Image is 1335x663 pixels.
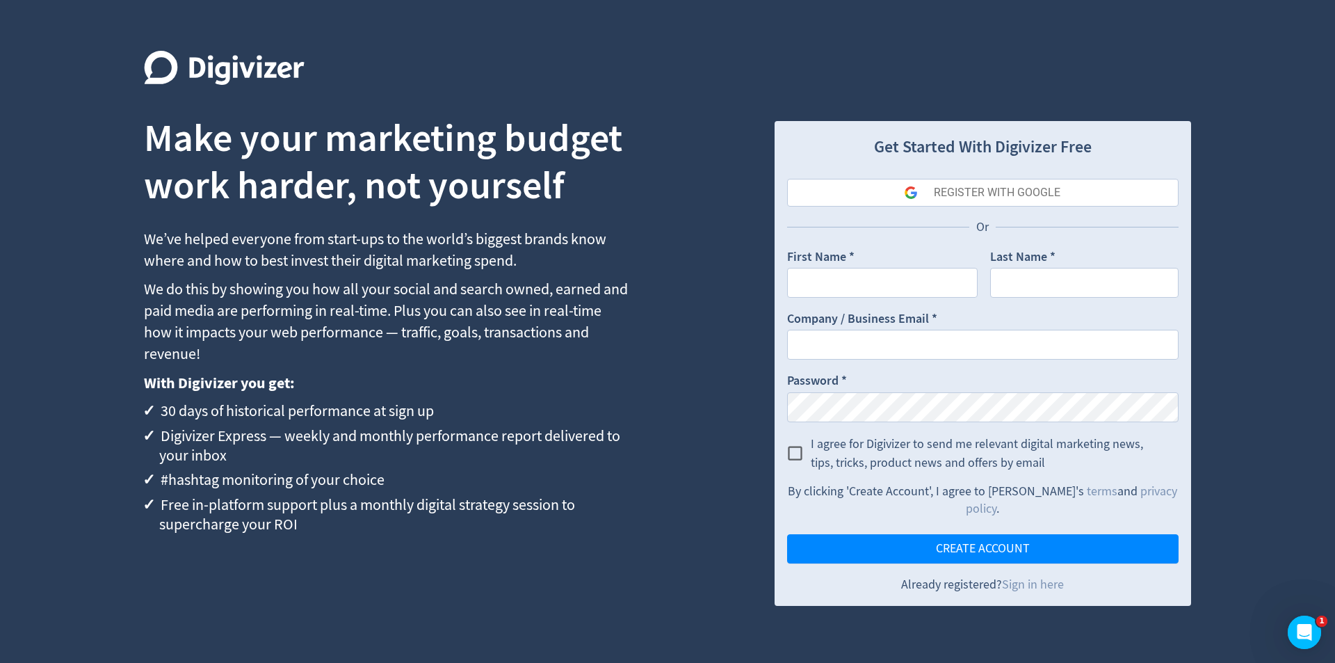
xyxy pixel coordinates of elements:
li: Digivizer Express — weekly and monthly performance report delivered to your inbox [159,426,630,471]
li: 30 days of historical performance at sign up [159,401,630,426]
label: Last Name * [990,248,1055,268]
label: Company / Business Email * [787,310,937,330]
button: REGISTER WITH GOOGLE [787,179,1179,207]
img: Digivizer Logo [144,50,305,86]
p: We do this by showing you how all your social and search owned, earned and paid media are perform... [144,279,630,365]
label: First Name * [787,248,855,268]
span: By clicking 'Create Account', I agree to [PERSON_NAME]'s and . [788,484,1177,517]
a: privacy policy [966,484,1177,517]
div: Already registered? [787,576,1179,593]
p: Or [969,218,996,236]
div: REGISTER WITH GOOGLE [934,179,1060,207]
a: Sign in here [1002,577,1064,593]
label: Password * [787,372,847,392]
span: 1 [1316,616,1327,627]
span: CREATE ACCOUNT [936,543,1030,555]
iframe: Intercom live chat [1288,616,1321,649]
strong: With Digivizer you get: [144,373,295,393]
p: We’ve helped everyone from start-ups to the world’s biggest brands know where and how to best inv... [144,229,630,272]
button: CREATE ACCOUNT [787,534,1179,564]
h1: Get Started With Digivizer Free [787,134,1179,161]
li: #hashtag monitoring of your choice [159,470,630,495]
span: I agree for Digivizer to send me relevant digital marketing news, tips, tricks, product news and ... [811,435,1167,472]
h1: Make your marketing budget work harder, not yourself [144,112,630,221]
li: Free in-platform support plus a monthly digital strategy session to supercharge your ROI [159,495,630,540]
a: terms [1087,484,1117,500]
